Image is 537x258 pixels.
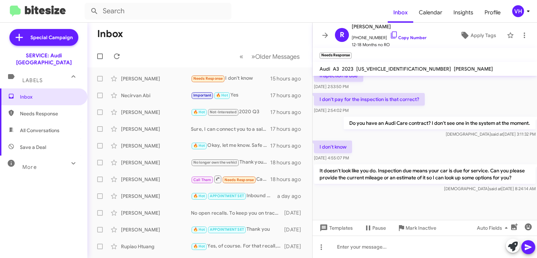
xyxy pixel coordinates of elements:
div: 17 hours ago [270,142,307,149]
div: Yes [191,91,270,99]
div: Okay, let me know. Safe travels! [191,142,270,150]
div: [PERSON_NAME] [121,75,191,82]
div: Thank you for getting back to me. I will update my records. [191,158,270,166]
span: [PERSON_NAME] [352,22,427,31]
div: Inbound Call [191,192,277,200]
nav: Page navigation example [236,49,304,64]
span: Save a Deal [20,144,46,151]
span: Apply Tags [471,29,496,42]
p: Do you have an Audi Care contract? I don't see one in the system at the moment. [344,117,536,129]
span: [US_VEHICLE_IDENTIFICATION_NUMBER] [356,66,451,72]
div: [PERSON_NAME] [121,142,191,149]
div: [DATE] [284,226,307,233]
span: Not-Interested [210,110,237,114]
a: Special Campaign [9,29,78,46]
span: No longer own the vehicl [193,160,237,165]
span: 🔥 Hot [193,244,205,249]
span: APPOINTMENT SET [210,194,244,198]
div: [PERSON_NAME] [121,176,191,183]
span: Pause [372,222,386,234]
span: Needs Response [224,178,254,182]
div: 2020 Q3 [191,108,270,116]
div: [PERSON_NAME] [121,193,191,200]
span: [DEMOGRAPHIC_DATA] [DATE] 3:11:32 PM [446,131,536,137]
span: More [22,164,37,170]
span: » [251,52,255,61]
span: Needs Response [193,76,223,81]
div: [DATE] [284,209,307,216]
button: Next [247,49,304,64]
a: Insights [448,2,479,23]
div: a day ago [277,193,307,200]
div: 17 hours ago [270,109,307,116]
div: [PERSON_NAME] [121,159,191,166]
span: 12-18 Months no RO [352,41,427,48]
a: Calendar [413,2,448,23]
span: 🔥 Hot [193,227,205,232]
span: [PHONE_NUMBER] [352,31,427,41]
span: R [340,29,344,41]
input: Search [85,3,231,20]
span: [DEMOGRAPHIC_DATA] [DATE] 8:24:14 AM [444,186,536,191]
span: [PERSON_NAME] [454,66,493,72]
div: Thank you [191,225,284,234]
div: Rupiao Htuang [121,243,191,250]
span: Templates [318,222,353,234]
span: 🔥 Hot [216,93,228,98]
span: [DATE] 2:53:50 PM [314,84,349,89]
div: [PERSON_NAME] [121,226,191,233]
p: I don't pay for the inspection is that correct? [314,93,425,106]
span: 🔥 Hot [193,143,205,148]
span: Needs Response [20,110,79,117]
span: Mark Inactive [406,222,436,234]
div: Can you give me schedule? [191,175,270,184]
span: Auto Fields [477,222,510,234]
div: 18 hours ago [270,176,307,183]
div: I don't know [191,74,270,83]
span: Important [193,93,212,98]
span: Call Them [193,178,212,182]
p: I don't know [314,141,352,153]
span: Special Campaign [30,34,73,41]
span: Inbox [20,93,79,100]
span: [DATE] 4:55:07 PM [314,155,349,160]
button: Apply Tags [452,29,503,42]
span: « [239,52,243,61]
div: 18 hours ago [270,159,307,166]
span: Labels [22,77,43,84]
span: Older Messages [255,53,300,60]
a: Profile [479,2,506,23]
button: Pause [358,222,392,234]
div: Sure, I can connect you to a sales person if you'd like? [191,126,270,132]
span: 2023 [342,66,353,72]
a: Copy Number [390,35,427,40]
div: VH [512,5,524,17]
div: [PERSON_NAME] [121,109,191,116]
span: APPOINTMENT SET [210,227,244,232]
button: Previous [235,49,248,64]
div: [PERSON_NAME] [121,126,191,132]
button: Auto Fields [471,222,516,234]
span: Audi [320,66,330,72]
span: 🔥 Hot [193,110,205,114]
span: said at [491,131,503,137]
button: VH [506,5,529,17]
h1: Inbox [97,28,123,40]
div: 17 hours ago [270,126,307,132]
a: Inbox [388,2,413,23]
div: 17 hours ago [270,92,307,99]
button: Mark Inactive [392,222,442,234]
span: A3 [333,66,339,72]
div: [DATE] [284,243,307,250]
span: 🔥 Hot [193,194,205,198]
p: It doesn't look like you do. Inspection due means your car is due for service. Can you please pro... [314,164,536,184]
span: All Conversations [20,127,59,134]
span: [DATE] 2:54:02 PM [314,108,349,113]
button: Templates [313,222,358,234]
div: Yes, of course. For that recall, it'll take about 2-3 hours. What day and time is best for you to... [191,242,284,250]
div: Necirvan Abi [121,92,191,99]
span: said at [489,186,501,191]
